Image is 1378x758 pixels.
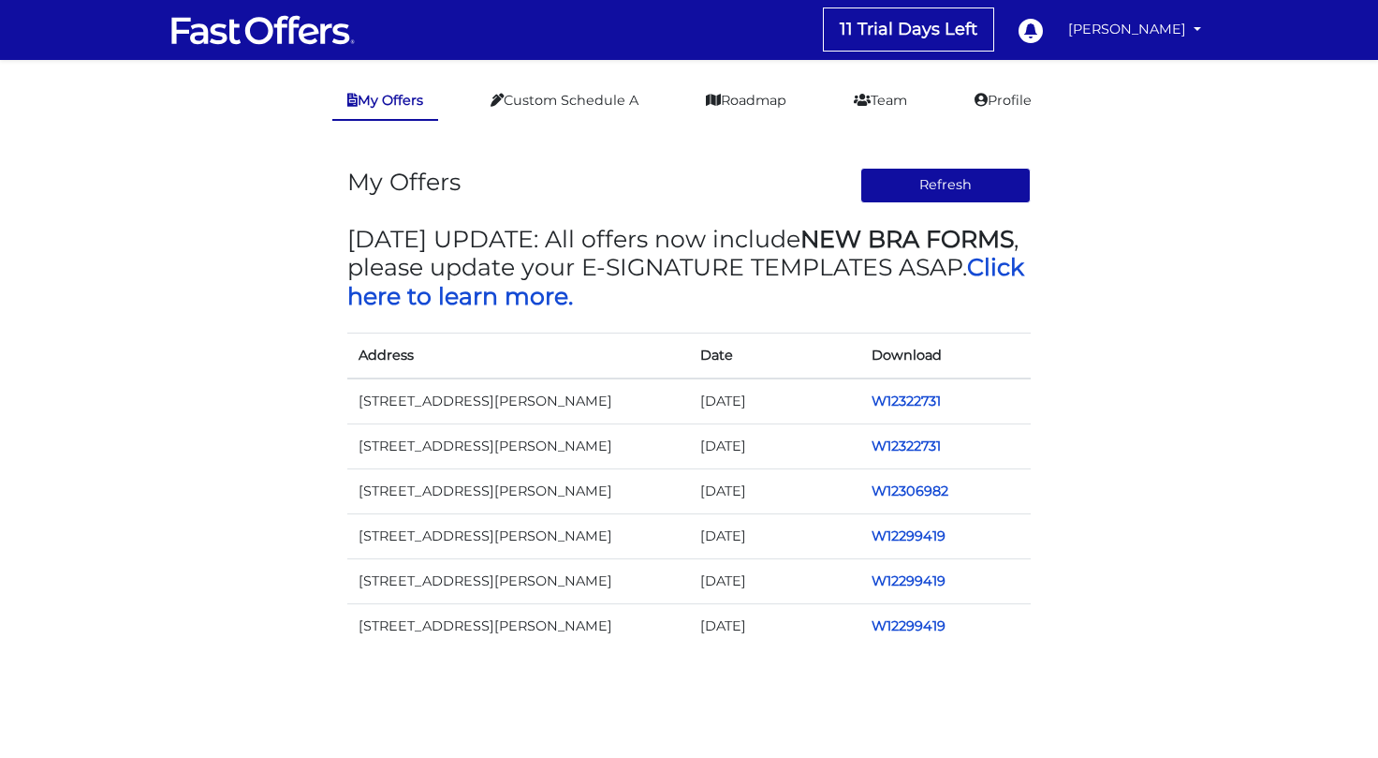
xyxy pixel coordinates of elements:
[872,483,948,499] a: W12306982
[347,168,461,196] h3: My Offers
[689,513,860,558] td: [DATE]
[689,604,860,649] td: [DATE]
[872,393,941,409] a: W12322731
[824,8,993,51] a: 11 Trial Days Left
[347,379,689,424] td: [STREET_ADDRESS][PERSON_NAME]
[347,225,1031,310] h3: [DATE] UPDATE: All offers now include , please update your E-SIGNATURE TEMPLATES ASAP.
[347,468,689,513] td: [STREET_ADDRESS][PERSON_NAME]
[476,82,653,119] a: Custom Schedule A
[800,225,1014,253] strong: NEW BRA FORMS
[347,424,689,468] td: [STREET_ADDRESS][PERSON_NAME]
[872,617,946,634] a: W12299419
[347,604,689,649] td: [STREET_ADDRESS][PERSON_NAME]
[347,253,1024,309] a: Click here to learn more.
[872,528,946,544] a: W12299419
[960,82,1047,119] a: Profile
[860,168,1032,203] button: Refresh
[689,333,860,379] th: Date
[691,82,801,119] a: Roadmap
[689,424,860,468] td: [DATE]
[347,513,689,558] td: [STREET_ADDRESS][PERSON_NAME]
[689,558,860,603] td: [DATE]
[332,82,438,121] a: My Offers
[347,333,689,379] th: Address
[347,558,689,603] td: [STREET_ADDRESS][PERSON_NAME]
[689,468,860,513] td: [DATE]
[872,438,941,454] a: W12322731
[839,82,922,119] a: Team
[860,333,1032,379] th: Download
[872,572,946,589] a: W12299419
[689,379,860,424] td: [DATE]
[1061,11,1209,48] a: [PERSON_NAME]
